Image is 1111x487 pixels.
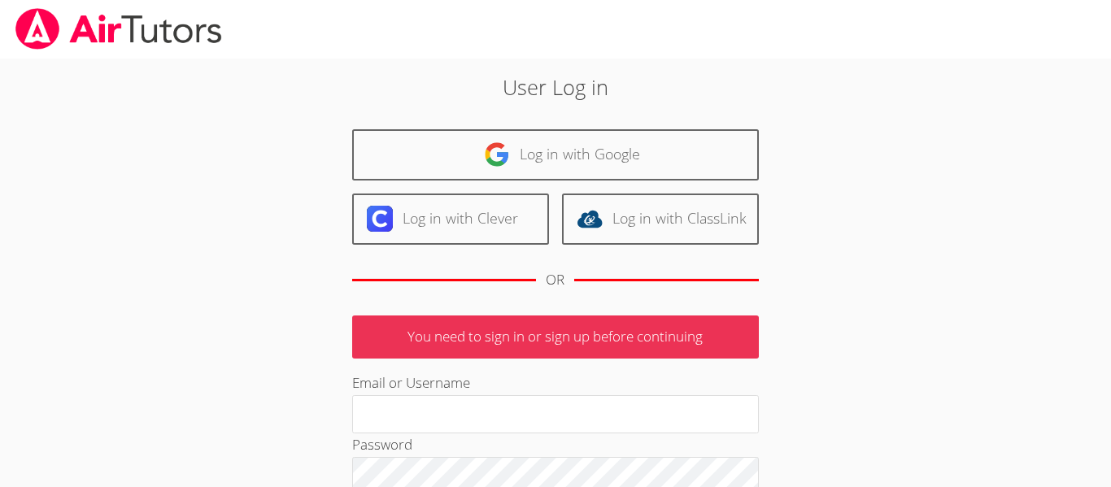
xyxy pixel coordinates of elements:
a: Log in with ClassLink [562,193,759,245]
img: google-logo-50288ca7cdecda66e5e0955fdab243c47b7ad437acaf1139b6f446037453330a.svg [484,141,510,167]
img: classlink-logo-d6bb404cc1216ec64c9a2012d9dc4662098be43eaf13dc465df04b49fa7ab582.svg [577,206,603,232]
img: airtutors_banner-c4298cdbf04f3fff15de1276eac7730deb9818008684d7c2e4769d2f7ddbe033.png [14,8,224,50]
div: OR [546,268,564,292]
a: Log in with Google [352,129,759,180]
img: clever-logo-6eab21bc6e7a338710f1a6ff85c0baf02591cd810cc4098c63d3a4b26e2feb20.svg [367,206,393,232]
h2: User Log in [255,72,856,102]
label: Email or Username [352,373,470,392]
a: Log in with Clever [352,193,549,245]
label: Password [352,435,412,454]
p: You need to sign in or sign up before continuing [352,315,759,359]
